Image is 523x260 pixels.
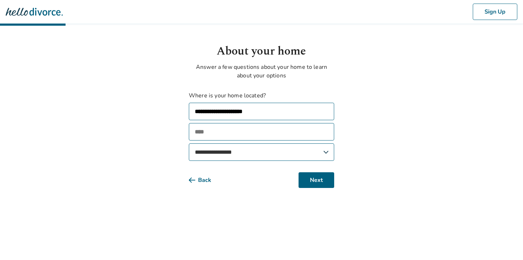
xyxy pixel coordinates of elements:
[189,43,334,60] h1: About your home
[189,172,223,188] button: Back
[189,63,334,80] p: Answer a few questions about your home to learn about your options
[473,4,517,20] button: Sign Up
[189,91,334,100] label: Where is your home located?
[299,172,334,188] button: Next
[6,5,63,19] img: Hello Divorce Logo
